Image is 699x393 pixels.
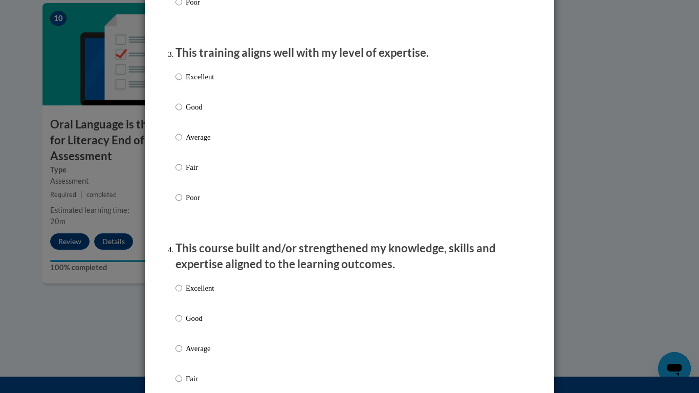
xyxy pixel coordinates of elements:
[186,343,214,354] p: Average
[186,132,214,143] p: Average
[186,71,214,82] p: Excellent
[176,373,182,384] input: Fair
[176,132,182,143] input: Average
[176,313,182,324] input: Good
[186,313,214,324] p: Good
[176,241,523,272] p: This course built and/or strengthened my knowledge, skills and expertise aligned to the learning ...
[176,71,182,82] input: Excellent
[186,373,214,384] p: Fair
[186,101,214,113] p: Good
[176,192,182,203] input: Poor
[176,101,182,113] input: Good
[176,45,523,61] p: This training aligns well with my level of expertise.
[176,162,182,173] input: Fair
[186,192,214,203] p: Poor
[176,343,182,354] input: Average
[186,282,214,294] p: Excellent
[176,282,182,294] input: Excellent
[186,162,214,173] p: Fair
